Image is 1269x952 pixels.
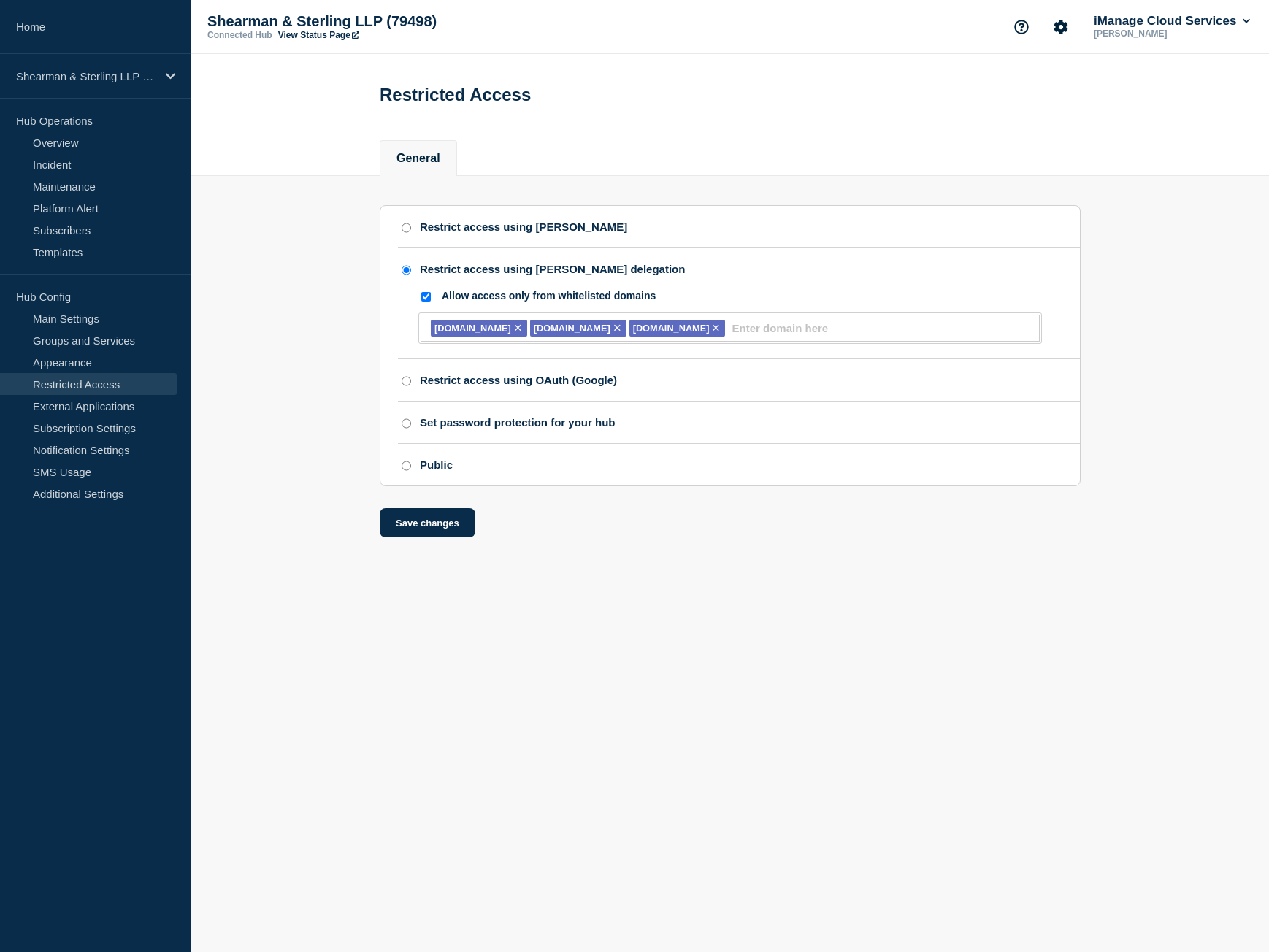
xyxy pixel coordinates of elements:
[278,30,359,40] a: View Status Page
[442,290,656,302] div: Allow access only from whitelisted domains
[420,374,617,386] div: Restrict access using OAuth (Google)
[380,508,475,537] button: Save changes
[1046,12,1076,42] button: Account settings
[1006,12,1037,42] button: Support
[420,220,627,233] div: Restrict access using [PERSON_NAME]
[421,292,431,302] input: Allow access only from whitelisted domains
[402,418,411,429] input: Set password protection for your hub
[402,376,411,386] input: Restrict access using OAuth (Google)
[420,458,453,471] div: Public
[1091,14,1253,28] button: iManage Cloud Services
[396,152,440,165] button: General
[1091,28,1243,39] p: [PERSON_NAME]
[207,30,272,40] p: Connected Hub
[732,322,1031,334] input: Enter domain here
[207,13,499,30] p: Shearman & Sterling LLP (79498)
[420,416,616,429] div: Set password protection for your hub
[534,323,610,334] span: [DOMAIN_NAME]
[420,263,685,275] div: Restrict access using [PERSON_NAME] delegation
[398,206,1080,486] ul: access restriction method
[402,223,411,233] input: Restrict access using SAML
[434,323,511,334] span: [DOMAIN_NAME]
[633,323,710,334] span: [DOMAIN_NAME]
[402,265,411,275] input: Restrict access using SAML delegation
[16,70,156,82] p: Shearman & Sterling LLP (79498)
[402,461,411,471] input: Public
[380,85,531,105] h1: Restricted Access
